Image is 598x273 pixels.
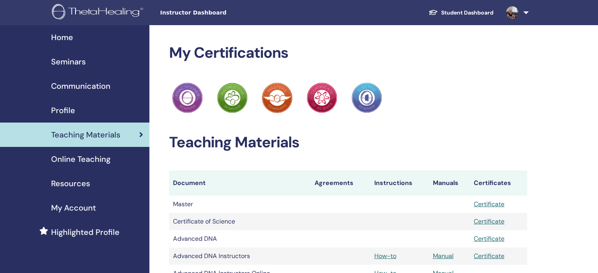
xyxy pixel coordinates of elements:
th: Certificates [470,170,527,196]
span: Home [51,31,73,43]
img: Practitioner [217,82,248,113]
td: Certificate of Science [169,213,311,230]
td: Master [169,196,311,213]
h2: My Certifications [169,44,527,62]
img: logo.png [52,4,146,22]
img: Practitioner [172,82,203,113]
a: Manual [433,252,454,260]
a: Student Dashboard [422,5,500,20]
img: Practitioner [307,82,337,113]
span: Instructor Dashboard [160,9,278,17]
img: default.jpg [506,6,519,19]
img: Practitioner [351,82,382,113]
a: Certificate [474,252,504,260]
th: Document [169,170,311,196]
th: Manuals [429,170,470,196]
span: Communication [51,80,110,92]
span: Highlighted Profile [51,226,120,238]
span: Online Teaching [51,153,110,165]
h2: Teaching Materials [169,134,527,152]
a: Certificate [474,235,504,243]
span: Resources [51,178,90,189]
img: Practitioner [262,82,293,113]
span: Teaching Materials [51,129,120,141]
span: Seminars [51,56,86,68]
img: graduation-cap-white.svg [429,9,438,16]
span: My Account [51,202,96,214]
th: Agreements [311,170,370,196]
a: Certificate [474,217,504,225]
th: Instructions [370,170,429,196]
td: Advanced DNA Instructors [169,247,311,265]
a: How-to [374,252,396,260]
a: Certificate [474,200,504,208]
td: Advanced DNA [169,230,311,247]
span: Profile [51,104,75,116]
